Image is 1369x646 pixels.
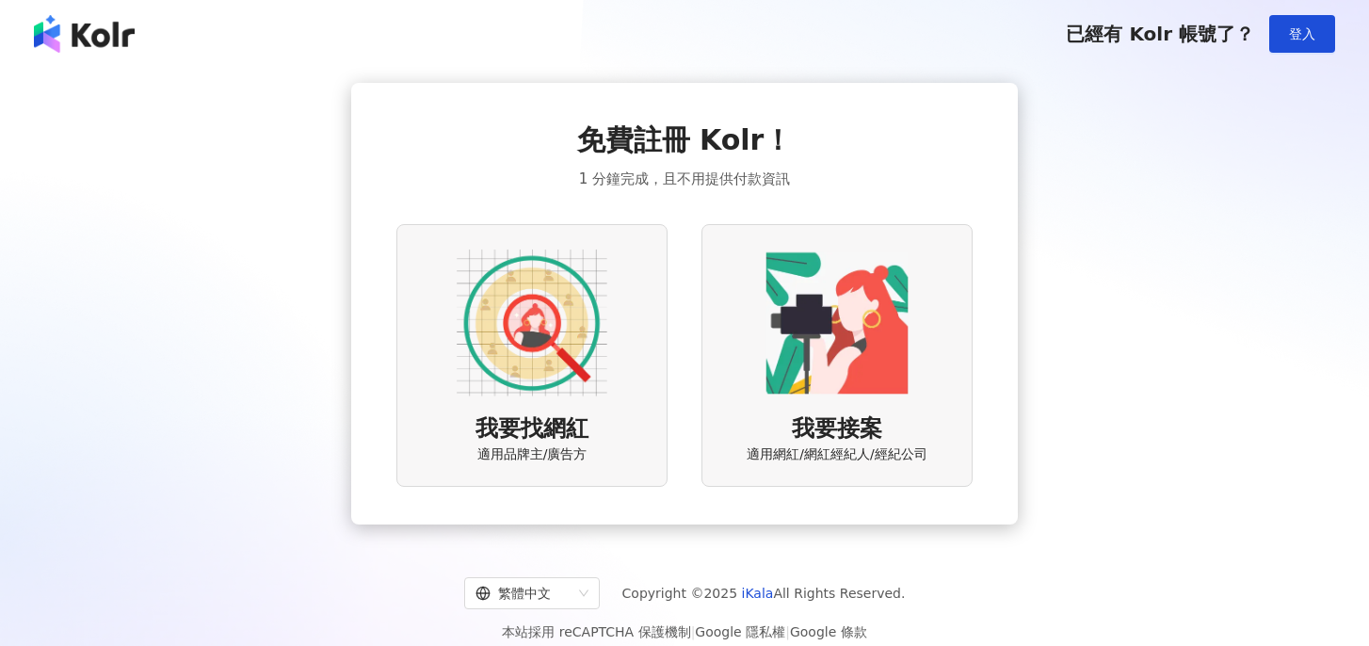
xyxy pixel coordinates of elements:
span: 本站採用 reCAPTCHA 保護機制 [502,621,866,643]
a: Google 條款 [790,624,867,639]
a: Google 隱私權 [695,624,785,639]
span: 我要接案 [792,413,882,445]
img: AD identity option [457,248,607,398]
span: Copyright © 2025 All Rights Reserved. [622,582,906,605]
div: 繁體中文 [475,578,572,608]
span: 免費註冊 Kolr！ [577,121,793,160]
span: 已經有 Kolr 帳號了？ [1066,23,1254,45]
img: KOL identity option [762,248,912,398]
span: 我要找網紅 [475,413,588,445]
span: | [691,624,696,639]
span: 登入 [1289,26,1315,41]
button: 登入 [1269,15,1335,53]
span: 適用品牌主/廣告方 [477,445,588,464]
img: logo [34,15,135,53]
span: 1 分鐘完成，且不用提供付款資訊 [579,168,790,190]
a: iKala [742,586,774,601]
span: | [785,624,790,639]
span: 適用網紅/網紅經紀人/經紀公司 [747,445,926,464]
